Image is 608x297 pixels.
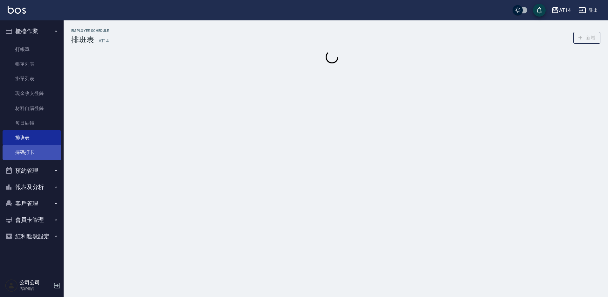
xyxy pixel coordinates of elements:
[3,23,61,40] button: 櫃檯作業
[3,57,61,71] a: 帳單列表
[71,29,109,33] h2: Employee Schedule
[3,179,61,195] button: 報表及分析
[3,130,61,145] a: 排班表
[3,101,61,116] a: 材料自購登錄
[71,35,94,44] h3: 排班表
[533,4,546,17] button: save
[8,6,26,14] img: Logo
[559,6,571,14] div: AT14
[3,145,61,160] a: 掃碼打卡
[3,212,61,228] button: 會員卡管理
[3,195,61,212] button: 客戶管理
[3,71,61,86] a: 掛單列表
[576,4,600,16] button: 登出
[3,86,61,101] a: 現金收支登錄
[94,38,109,44] h6: — AT14
[3,116,61,130] a: 每日結帳
[3,42,61,57] a: 打帳單
[3,163,61,179] button: 預約管理
[19,286,52,292] p: 店家櫃台
[5,279,18,292] img: Person
[19,279,52,286] h5: 公司公司
[3,228,61,245] button: 紅利點數設定
[549,4,573,17] button: AT14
